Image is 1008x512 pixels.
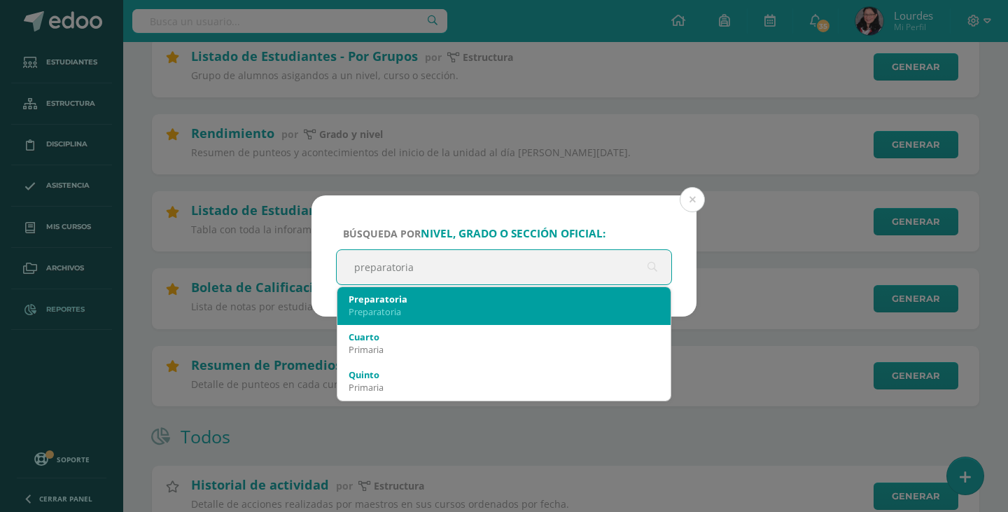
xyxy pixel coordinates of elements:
strong: nivel, grado o sección oficial: [421,226,605,241]
div: Preparatoria [349,293,659,305]
div: Quinto [349,368,659,381]
div: Primaria [349,343,659,356]
button: Close (Esc) [680,187,705,212]
div: Primaria [349,381,659,394]
div: Cuarto [349,331,659,343]
input: ej. Primero primaria, etc. [337,250,671,284]
span: Búsqueda por [343,227,605,240]
div: Preparatoria [349,305,659,318]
